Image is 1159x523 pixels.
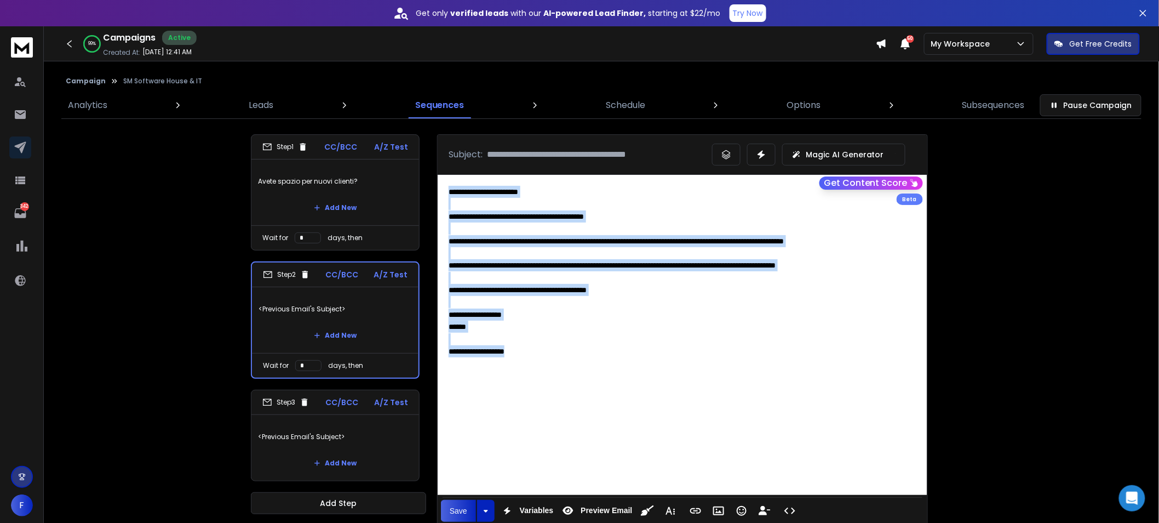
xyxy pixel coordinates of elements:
[258,422,412,452] p: <Previous Email's Subject>
[1070,38,1132,49] p: Get Free Credits
[578,506,634,515] span: Preview Email
[325,269,358,280] p: CC/BCC
[263,270,310,280] div: Step 2
[685,500,706,522] button: Insert Link (Ctrl+K)
[249,99,273,112] p: Leads
[733,8,763,19] p: Try Now
[123,77,202,86] p: SM Software House & IT
[374,269,408,280] p: A/Z Test
[558,500,634,522] button: Preview Email
[142,48,192,56] p: [DATE] 12:41 AM
[962,99,1025,112] p: Subsequences
[1119,485,1145,511] div: Open Intercom Messenger
[449,148,483,161] p: Subject:
[11,494,33,516] button: F
[787,99,821,112] p: Options
[544,8,646,19] strong: AI-powered Lead Finder,
[305,452,365,474] button: Add New
[251,390,420,481] li: Step3CC/BCCA/Z Test<Previous Email's Subject>Add New
[242,92,280,118] a: Leads
[779,500,800,522] button: Code View
[599,92,652,118] a: Schedule
[754,500,775,522] button: Insert Unsubscribe Link
[11,37,33,58] img: logo
[262,234,288,242] p: Wait for
[451,8,509,19] strong: verified leads
[606,99,645,112] p: Schedule
[251,261,420,379] li: Step2CC/BCCA/Z Test<Previous Email's Subject>Add NewWait fordays, then
[374,141,408,152] p: A/Z Test
[781,92,828,118] a: Options
[497,500,556,522] button: Variables
[328,361,363,370] p: days, then
[88,41,96,47] p: 99 %
[708,500,729,522] button: Insert Image (Ctrl+P)
[518,506,556,515] span: Variables
[251,492,426,514] button: Add Step
[906,35,914,43] span: 50
[9,202,31,224] a: 342
[782,144,905,166] button: Magic AI Generator
[1040,94,1141,116] button: Pause Campaign
[660,500,681,522] button: More Text
[325,397,358,408] p: CC/BCC
[162,31,197,45] div: Active
[1047,33,1140,55] button: Get Free Credits
[20,202,29,211] p: 342
[931,38,995,49] p: My Workspace
[897,194,923,205] div: Beta
[305,325,365,346] button: Add New
[731,500,752,522] button: Emoticons
[258,166,412,197] p: Avete spazio per nuovi clienti?
[819,177,923,190] button: Get Content Score
[66,77,106,86] button: Campaign
[374,397,408,408] p: A/Z Test
[263,361,289,370] p: Wait for
[956,92,1031,118] a: Subsequences
[61,92,114,118] a: Analytics
[103,31,156,44] h1: Campaigns
[328,234,363,242] p: days, then
[415,99,464,112] p: Sequences
[409,92,471,118] a: Sequences
[730,4,766,22] button: Try Now
[416,8,721,19] p: Get only with our starting at $22/mo
[262,142,308,152] div: Step 1
[262,397,309,407] div: Step 3
[637,500,658,522] button: Clean HTML
[441,500,476,522] button: Save
[251,134,420,251] li: Step1CC/BCCA/Z TestAvete spazio per nuovi clienti?Add NewWait fordays, then
[103,48,140,57] p: Created At:
[259,294,412,325] p: <Previous Email's Subject>
[68,99,107,112] p: Analytics
[325,141,358,152] p: CC/BCC
[305,197,365,219] button: Add New
[806,149,884,160] p: Magic AI Generator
